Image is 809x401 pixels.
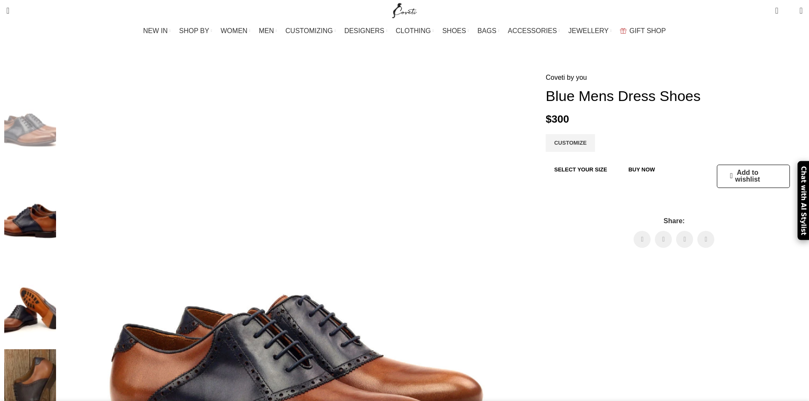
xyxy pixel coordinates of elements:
img: Blue Mens Dress Shoes [4,165,56,253]
span: $ [546,113,552,125]
h1: Blue Mens Dress Shoes [546,87,803,105]
img: Blue Mens Dress Shoes [4,257,56,345]
span: 0 [776,4,782,11]
a: Pinterest social link [676,231,693,248]
a: SHOES [442,22,469,39]
div: My Wishlist [785,2,793,19]
a: MEN [259,22,277,39]
a: 0 [771,2,782,19]
span: SHOP BY [179,27,209,35]
span: WOMEN [221,27,248,35]
button: Buy now [620,161,664,179]
a: Add to wishlist [730,169,760,183]
a: Coveti by you [546,72,587,83]
span: JEWELLERY [568,27,609,35]
a: X social link [655,231,672,248]
a: WOMEN [221,22,251,39]
span: SHOES [442,27,466,35]
a: CUSTOMIZING [285,22,336,39]
span: MEN [259,27,274,35]
a: ACCESSORIES [508,22,560,39]
span: GIFT SHOP [629,27,666,35]
a: Facebook social link [634,231,651,248]
span: ACCESSORIES [508,27,557,35]
a: WhatsApp social link [697,231,714,248]
span: 0 [786,8,793,15]
a: NEW IN [143,22,171,39]
span: CUSTOMIZING [285,27,333,35]
a: CUSTOMIZE [546,134,595,152]
span: Share: [546,216,803,227]
button: SELECT YOUR SIZE [546,161,616,179]
span: DESIGNERS [344,27,384,35]
img: GiftBag [620,28,626,34]
a: Search [2,2,14,19]
div: Main navigation [2,22,807,39]
a: DESIGNERS [344,22,387,39]
a: GIFT SHOP [620,22,666,39]
span: BAGS [477,27,496,35]
span: CLOTHING [396,27,431,35]
span: Add to wishlist [735,169,760,183]
span: NEW IN [143,27,168,35]
bdi: 300 [546,113,569,125]
a: SHOP BY [179,22,212,39]
a: Site logo [390,6,419,14]
a: BAGS [477,22,499,39]
img: Blue Mens Dress Shoes [4,72,56,160]
a: JEWELLERY [568,22,612,39]
a: CLOTHING [396,22,434,39]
